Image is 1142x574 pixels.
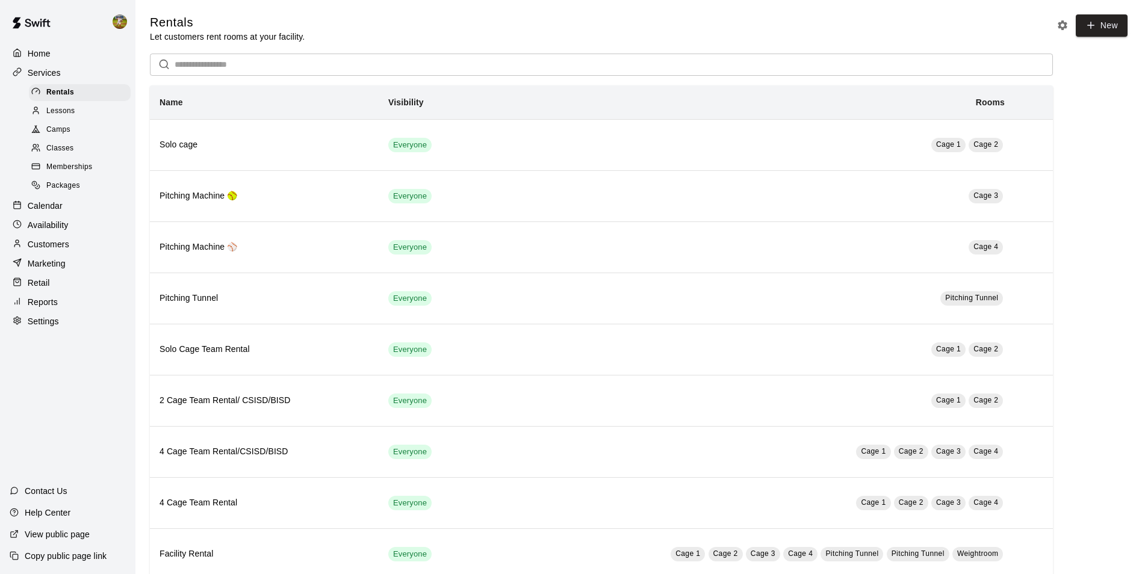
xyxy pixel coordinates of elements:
[957,549,998,558] span: Weightroom
[160,548,369,561] h6: Facility Rental
[46,180,80,192] span: Packages
[25,528,90,540] p: View public page
[29,102,135,120] a: Lessons
[388,445,432,459] div: This service is visible to all of your customers
[28,296,58,308] p: Reports
[861,447,886,455] span: Cage 1
[388,189,432,203] div: This service is visible to all of your customers
[160,343,369,356] h6: Solo Cage Team Rental
[388,293,432,304] span: Everyone
[973,447,998,455] span: Cage 4
[28,48,51,60] p: Home
[28,219,69,231] p: Availability
[150,31,305,43] p: Let customers rent rooms at your facility.
[713,549,738,558] span: Cage 2
[388,496,432,510] div: This service is visible to all of your customers
[973,498,998,507] span: Cage 4
[973,345,998,353] span: Cage 2
[825,549,878,558] span: Pitching Tunnel
[46,161,92,173] span: Memberships
[10,274,126,292] a: Retail
[10,255,126,273] a: Marketing
[973,396,998,404] span: Cage 2
[976,97,1005,107] b: Rooms
[388,498,432,509] span: Everyone
[936,140,961,149] span: Cage 1
[388,344,432,356] span: Everyone
[751,549,775,558] span: Cage 3
[46,124,70,136] span: Camps
[28,258,66,270] p: Marketing
[160,190,369,203] h6: Pitching Machine 🥎
[25,550,107,562] p: Copy public page link
[110,10,135,34] div: Jhonny Montoya
[160,445,369,458] h6: 4 Cage Team Rental/CSISD/BISD
[46,105,75,117] span: Lessons
[388,395,432,407] span: Everyone
[10,45,126,63] a: Home
[388,191,432,202] span: Everyone
[150,14,305,31] h5: Rentals
[160,496,369,510] h6: 4 Cage Team Rental
[10,293,126,311] a: Reports
[899,498,923,507] span: Cage 2
[29,140,131,157] div: Classes
[160,292,369,305] h6: Pitching Tunnel
[29,140,135,158] a: Classes
[28,67,61,79] p: Services
[1076,14,1128,37] a: New
[388,549,432,560] span: Everyone
[46,87,74,99] span: Rentals
[861,498,886,507] span: Cage 1
[388,342,432,357] div: This service is visible to all of your customers
[10,197,126,215] a: Calendar
[936,498,961,507] span: Cage 3
[892,549,945,558] span: Pitching Tunnel
[113,14,127,29] img: Jhonny Montoya
[29,177,131,194] div: Packages
[29,122,131,138] div: Camps
[788,549,813,558] span: Cage 4
[160,97,183,107] b: Name
[160,138,369,152] h6: Solo cage
[29,121,135,140] a: Camps
[29,103,131,120] div: Lessons
[28,238,69,250] p: Customers
[973,140,998,149] span: Cage 2
[10,216,126,234] a: Availability
[10,64,126,82] a: Services
[388,547,432,561] div: This service is visible to all of your customers
[675,549,700,558] span: Cage 1
[29,83,135,102] a: Rentals
[1054,16,1072,34] button: Rental settings
[973,191,998,200] span: Cage 3
[29,158,135,177] a: Memberships
[388,446,432,458] span: Everyone
[28,277,50,289] p: Retail
[46,143,73,155] span: Classes
[25,507,70,519] p: Help Center
[388,291,432,306] div: This service is visible to all of your customers
[945,294,998,302] span: Pitching Tunnel
[160,394,369,407] h6: 2 Cage Team Rental/ CSISD/BISD
[29,84,131,101] div: Rentals
[388,138,432,152] div: This service is visible to all of your customers
[29,177,135,196] a: Packages
[936,396,961,404] span: Cage 1
[936,447,961,455] span: Cage 3
[899,447,923,455] span: Cage 2
[388,140,432,151] span: Everyone
[10,312,126,330] a: Settings
[28,315,59,327] p: Settings
[388,240,432,255] div: This service is visible to all of your customers
[25,485,67,497] p: Contact Us
[973,242,998,251] span: Cage 4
